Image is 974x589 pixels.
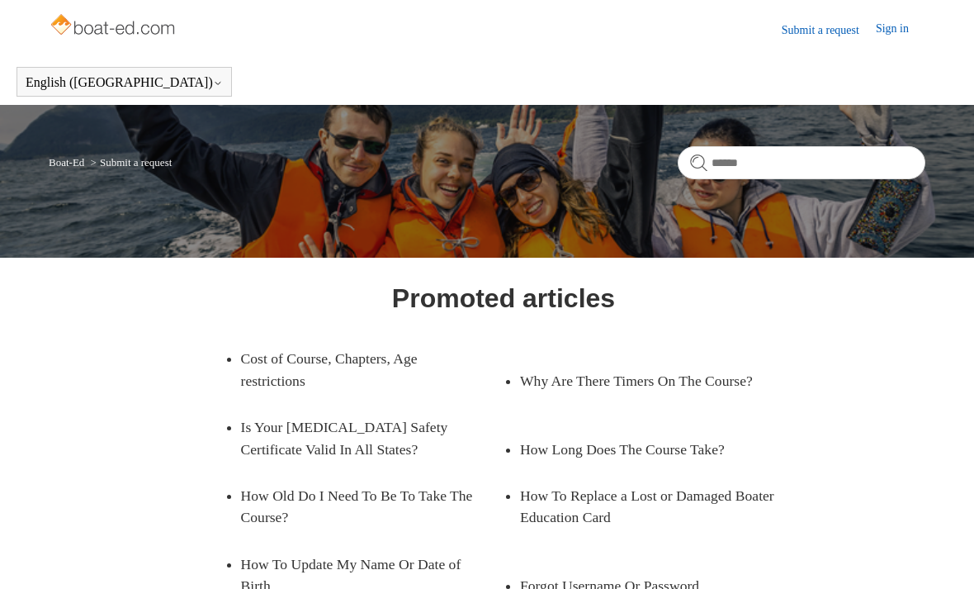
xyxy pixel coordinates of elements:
[520,426,758,473] a: How Long Does The Course Take?
[49,156,87,169] li: Boat-Ed
[87,156,173,169] li: Submit a request
[782,21,876,39] a: Submit a request
[678,146,925,179] input: Search
[241,473,479,541] a: How Old Do I Need To Be To Take The Course?
[392,278,615,318] h1: Promoted articles
[241,335,479,404] a: Cost of Course, Chapters, Age restrictions
[26,75,223,90] button: English ([GEOGRAPHIC_DATA])
[49,156,84,169] a: Boat-Ed
[241,404,504,473] a: Is Your [MEDICAL_DATA] Safety Certificate Valid In All States?
[520,473,783,541] a: How To Replace a Lost or Damaged Boater Education Card
[49,10,180,43] img: Boat-Ed Help Center home page
[876,20,925,40] a: Sign in
[520,358,758,404] a: Why Are There Timers On The Course?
